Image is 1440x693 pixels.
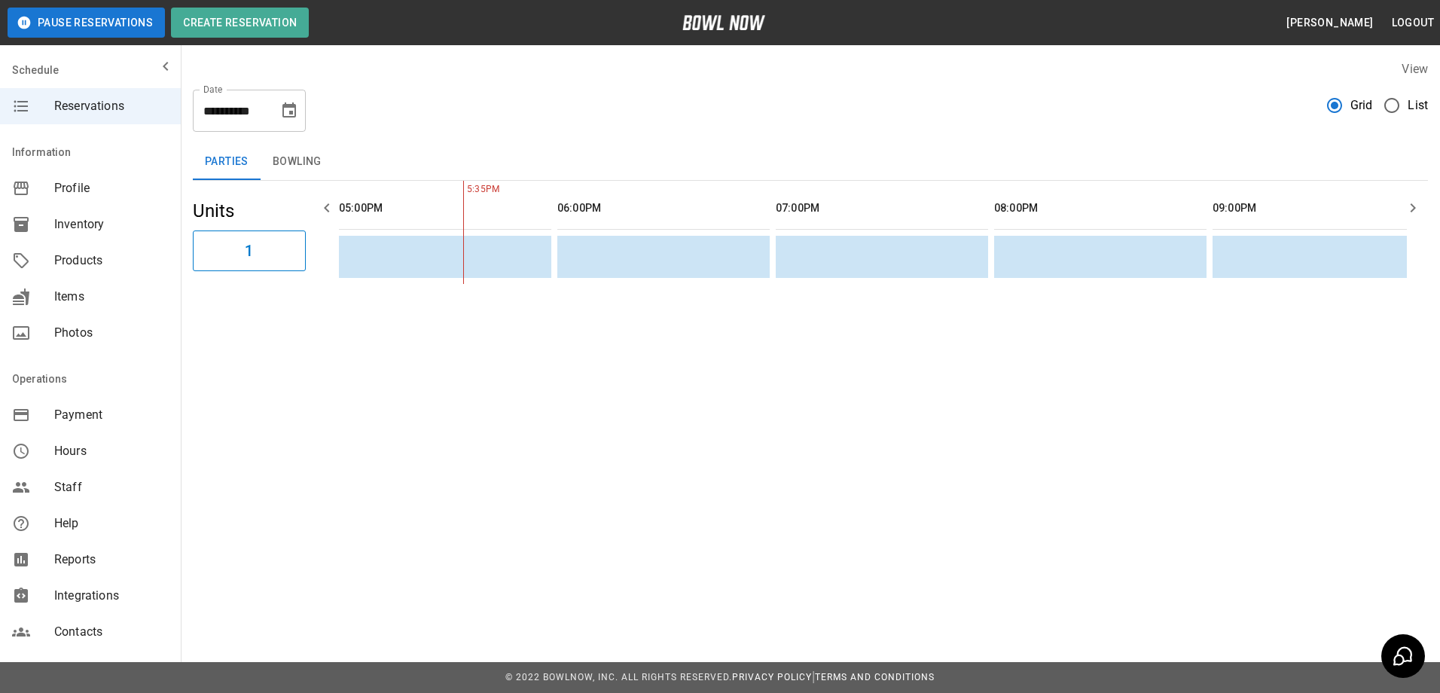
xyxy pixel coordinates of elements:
[54,97,169,115] span: Reservations
[8,8,165,38] button: Pause Reservations
[274,96,304,126] button: Choose date, selected date is Sep 5, 2025
[171,8,309,38] button: Create Reservation
[815,672,935,682] a: Terms and Conditions
[776,187,988,230] th: 07:00PM
[245,239,253,263] h6: 1
[54,288,169,306] span: Items
[54,406,169,424] span: Payment
[193,199,306,223] h5: Units
[732,672,812,682] a: Privacy Policy
[193,144,261,180] button: Parties
[557,187,770,230] th: 06:00PM
[54,442,169,460] span: Hours
[505,672,732,682] span: © 2022 BowlNow, Inc. All Rights Reserved.
[463,182,467,197] span: 5:35PM
[1386,9,1440,37] button: Logout
[54,514,169,533] span: Help
[54,215,169,234] span: Inventory
[339,187,551,230] th: 05:00PM
[1402,62,1428,76] label: View
[193,144,1428,180] div: inventory tabs
[261,144,334,180] button: Bowling
[54,587,169,605] span: Integrations
[54,551,169,569] span: Reports
[54,179,169,197] span: Profile
[54,623,169,641] span: Contacts
[54,478,169,496] span: Staff
[54,252,169,270] span: Products
[54,324,169,342] span: Photos
[682,15,765,30] img: logo
[1280,9,1379,37] button: [PERSON_NAME]
[193,230,306,271] button: 1
[1350,96,1373,114] span: Grid
[1408,96,1428,114] span: List
[994,187,1207,230] th: 08:00PM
